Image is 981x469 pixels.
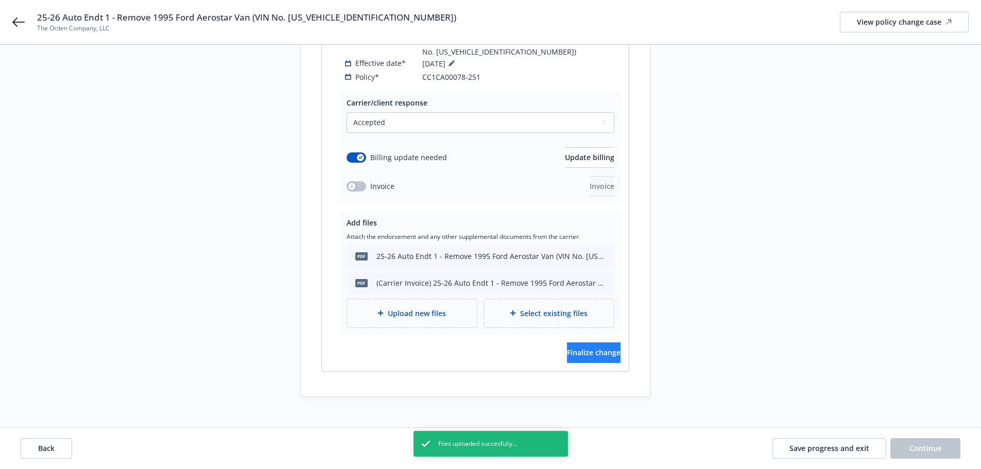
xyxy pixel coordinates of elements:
[21,438,72,459] button: Back
[355,58,406,68] span: Effective date*
[567,342,621,363] button: Finalize change
[355,252,368,260] span: pdf
[789,443,869,453] span: Save progress and exit
[388,308,446,319] span: Upload new files
[484,299,614,328] div: Select existing files
[370,152,447,163] span: Billing update needed
[520,308,588,319] span: Select existing files
[355,279,368,287] span: pdf
[590,176,614,197] button: Invoice
[37,24,456,33] span: The Orden Company, LLC
[376,277,606,288] div: (Carrier Invoice) 25-26 Auto Endt 1 - Remove 1995 Ford Aerostar Van (VIN No. [US_VEHICLE_IDENTIFI...
[567,348,621,357] span: Finalize change
[355,72,379,82] span: Policy*
[347,232,614,241] span: Attach the endorsement and any other supplemental documents from the carrier.
[890,438,960,459] button: Continue
[565,152,614,162] span: Update billing
[370,181,394,192] span: Invoice
[772,438,886,459] button: Save progress and exit
[422,57,458,70] span: [DATE]
[909,443,942,453] span: Continue
[347,299,477,328] div: Upload new files
[38,443,55,453] span: Back
[376,251,606,262] div: 25-26 Auto Endt 1 - Remove 1995 Ford Aerostar Van (VIN No. [US_VEHICLE_IDENTIFICATION_NUMBER]).pdf
[565,147,614,168] button: Update billing
[422,36,620,57] span: 25-26 Auto Endt 1 - Remove 1995 Ford Aerostar Van (VIN No. [US_VEHICLE_IDENTIFICATION_NUMBER])
[422,72,480,82] span: CC1CA00078-251
[438,439,517,448] span: Files uploaded succesfully...
[347,218,377,228] span: Add files
[590,181,614,191] span: Invoice
[37,11,456,24] span: 25-26 Auto Endt 1 - Remove 1995 Ford Aerostar Van (VIN No. [US_VEHICLE_IDENTIFICATION_NUMBER])
[840,12,969,32] a: View policy change case
[857,12,952,32] div: View policy change case
[347,98,427,108] span: Carrier/client response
